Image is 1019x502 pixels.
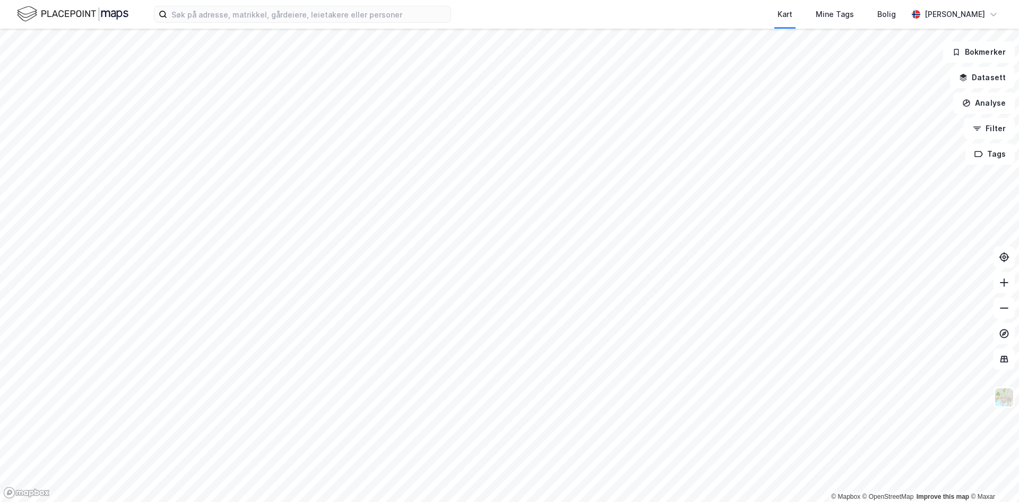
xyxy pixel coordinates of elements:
[167,6,451,22] input: Søk på adresse, matrikkel, gårdeiere, leietakere eller personer
[965,143,1015,165] button: Tags
[862,493,914,500] a: OpenStreetMap
[778,8,792,21] div: Kart
[943,41,1015,63] button: Bokmerker
[17,5,128,23] img: logo.f888ab2527a4732fd821a326f86c7f29.svg
[994,387,1014,407] img: Z
[966,451,1019,502] iframe: Chat Widget
[953,92,1015,114] button: Analyse
[925,8,985,21] div: [PERSON_NAME]
[816,8,854,21] div: Mine Tags
[917,493,969,500] a: Improve this map
[3,487,50,499] a: Mapbox homepage
[950,67,1015,88] button: Datasett
[831,493,860,500] a: Mapbox
[964,118,1015,139] button: Filter
[877,8,896,21] div: Bolig
[966,451,1019,502] div: Kontrollprogram for chat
